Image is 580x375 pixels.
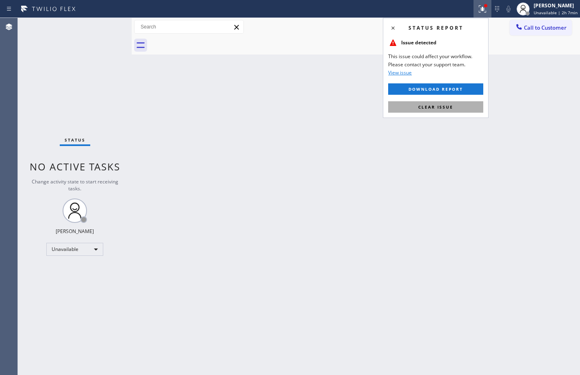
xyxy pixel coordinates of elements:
[510,20,572,35] button: Call to Customer
[135,20,243,33] input: Search
[524,24,567,31] span: Call to Customer
[46,243,103,256] div: Unavailable
[56,228,94,235] div: [PERSON_NAME]
[30,160,120,173] span: No active tasks
[65,137,85,143] span: Status
[534,10,578,15] span: Unavailable | 2h 7min
[534,2,578,9] div: [PERSON_NAME]
[32,178,118,192] span: Change activity state to start receiving tasks.
[503,3,514,15] button: Mute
